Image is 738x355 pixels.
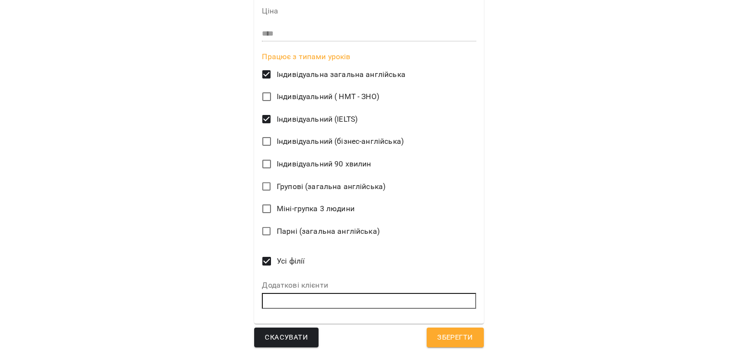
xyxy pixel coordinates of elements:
[277,69,406,80] span: Індивідуальна загальна англійська
[254,328,319,348] button: Скасувати
[262,53,476,61] label: Працює з типами уроків
[265,331,308,344] span: Скасувати
[277,181,385,192] span: Групові (загальна англійська)
[277,158,371,170] span: Індивідуальний 90 хвилин
[437,331,473,344] span: Зберегти
[262,7,476,15] label: Ціна
[277,203,355,215] span: Міні-групка 3 людини
[277,255,305,267] span: Усі філії
[277,91,379,102] span: Індивідуальний ( НМТ - ЗНО)
[262,281,476,289] label: Додаткові клієнти
[277,114,357,125] span: Індивідуальний (IELTS)
[277,136,404,147] span: Індивідуальний (бізнес-англійська)
[427,328,483,348] button: Зберегти
[277,226,380,237] span: Парні (загальна англійська)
